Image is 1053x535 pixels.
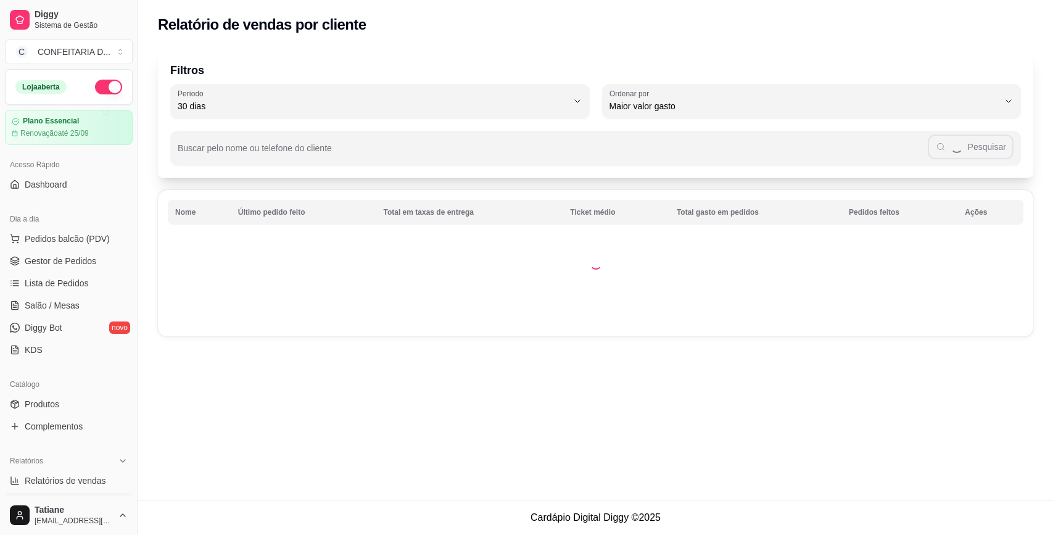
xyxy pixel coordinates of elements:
span: Pedidos balcão (PDV) [25,233,110,245]
a: Dashboard [5,175,133,194]
button: Select a team [5,39,133,64]
a: Complementos [5,417,133,436]
article: Plano Essencial [23,117,79,126]
label: Período [178,88,207,99]
a: Gestor de Pedidos [5,251,133,271]
div: Loading [590,257,602,270]
a: Relatório de clientes [5,493,133,513]
span: 30 dias [178,100,568,112]
button: Alterar Status [95,80,122,94]
a: Lista de Pedidos [5,273,133,293]
footer: Cardápio Digital Diggy © 2025 [138,500,1053,535]
span: Dashboard [25,178,67,191]
span: Sistema de Gestão [35,20,128,30]
span: KDS [25,344,43,356]
span: Complementos [25,420,83,433]
div: Dia a dia [5,209,133,229]
a: Diggy Botnovo [5,318,133,338]
a: Plano EssencialRenovaçãoaté 25/09 [5,110,133,145]
span: Gestor de Pedidos [25,255,96,267]
h2: Relatório de vendas por cliente [158,15,366,35]
a: Produtos [5,394,133,414]
a: Salão / Mesas [5,296,133,315]
a: KDS [5,340,133,360]
div: Loja aberta [15,80,67,94]
span: Maior valor gasto [609,100,999,112]
p: Filtros [170,62,1021,79]
button: Ordenar porMaior valor gasto [602,84,1022,118]
span: [EMAIL_ADDRESS][DOMAIN_NAME] [35,516,113,526]
span: Relatórios de vendas [25,475,106,487]
button: Período30 dias [170,84,590,118]
input: Buscar pelo nome ou telefone do cliente [178,147,928,159]
span: Salão / Mesas [25,299,80,312]
div: Catálogo [5,375,133,394]
div: CONFEITARIA D ... [38,46,110,58]
span: Diggy Bot [25,321,62,334]
label: Ordenar por [609,88,653,99]
span: Diggy [35,9,128,20]
span: C [15,46,28,58]
a: Relatórios de vendas [5,471,133,491]
span: Produtos [25,398,59,410]
div: Acesso Rápido [5,155,133,175]
span: Relatórios [10,456,43,466]
span: Lista de Pedidos [25,277,89,289]
button: Tatiane[EMAIL_ADDRESS][DOMAIN_NAME] [5,500,133,530]
button: Pedidos balcão (PDV) [5,229,133,249]
a: DiggySistema de Gestão [5,5,133,35]
article: Renovação até 25/09 [20,128,89,138]
span: Tatiane [35,505,113,516]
